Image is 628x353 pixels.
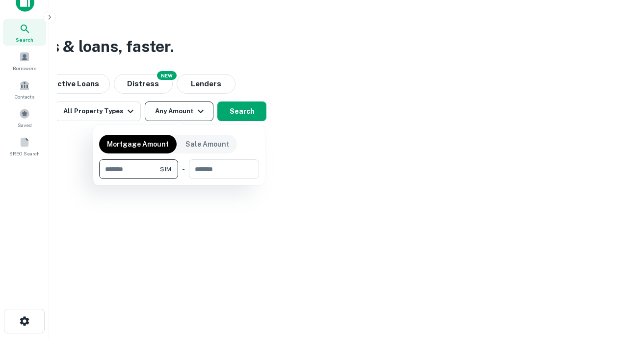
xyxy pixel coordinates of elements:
p: Mortgage Amount [107,139,169,150]
span: $1M [160,165,171,174]
p: Sale Amount [185,139,229,150]
div: - [182,159,185,179]
iframe: Chat Widget [579,275,628,322]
